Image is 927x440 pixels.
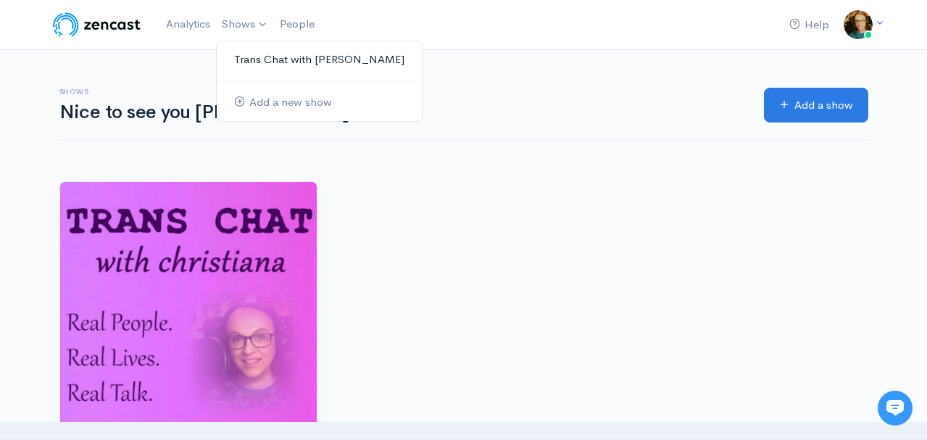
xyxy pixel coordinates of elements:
p: Find an answer quickly [20,249,270,266]
a: Add a new show [217,90,422,115]
a: Add a show [764,88,868,123]
button: New conversation [22,192,267,221]
a: Shows [216,9,274,41]
img: Trans Chat with Christiana [60,182,317,439]
h6: Shows [59,88,747,96]
img: ... [844,10,873,39]
a: Help [783,9,835,41]
span: New conversation [93,201,174,212]
img: ZenCast Logo [51,10,143,39]
iframe: gist-messenger-bubble-iframe [878,391,913,426]
a: Trans Chat with [PERSON_NAME] [217,47,422,72]
a: Analytics [160,9,216,40]
ul: Shows [216,41,423,122]
h1: Hi 👋 [22,70,268,94]
input: Search articles [42,273,259,302]
a: People [274,9,320,40]
h2: Just let us know if you need anything and we'll be happy to help! 🙂 [22,96,268,166]
h1: Nice to see you [PERSON_NAME] [59,102,747,123]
